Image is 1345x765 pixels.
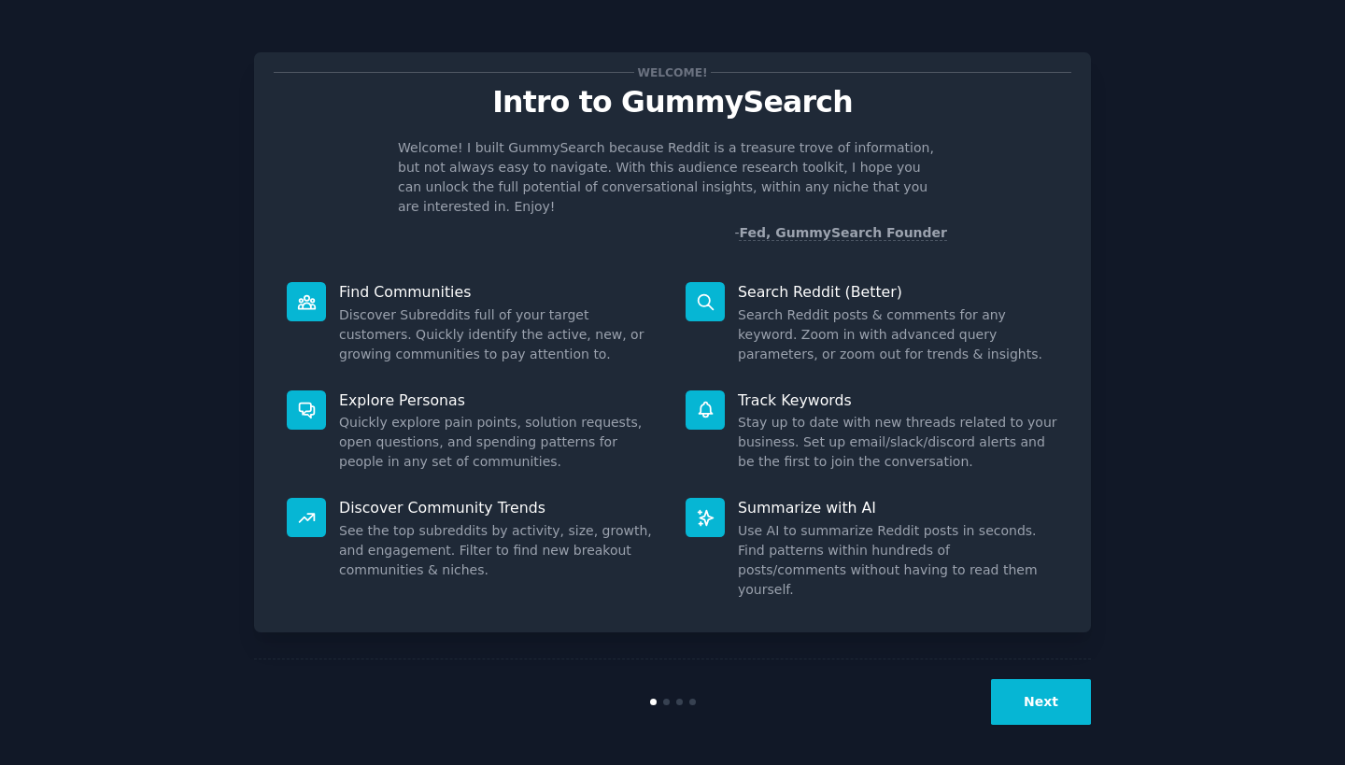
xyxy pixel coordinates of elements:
dd: Search Reddit posts & comments for any keyword. Zoom in with advanced query parameters, or zoom o... [738,305,1058,364]
dd: Stay up to date with new threads related to your business. Set up email/slack/discord alerts and ... [738,413,1058,472]
div: - [734,223,947,243]
p: Explore Personas [339,390,659,410]
dd: Quickly explore pain points, solution requests, open questions, and spending patterns for people ... [339,413,659,472]
p: Track Keywords [738,390,1058,410]
dd: Use AI to summarize Reddit posts in seconds. Find patterns within hundreds of posts/comments with... [738,521,1058,600]
p: Search Reddit (Better) [738,282,1058,302]
p: Welcome! I built GummySearch because Reddit is a treasure trove of information, but not always ea... [398,138,947,217]
p: Discover Community Trends [339,498,659,517]
dd: Discover Subreddits full of your target customers. Quickly identify the active, new, or growing c... [339,305,659,364]
p: Intro to GummySearch [274,86,1071,119]
dd: See the top subreddits by activity, size, growth, and engagement. Filter to find new breakout com... [339,521,659,580]
span: Welcome! [634,63,711,82]
button: Next [991,679,1091,725]
p: Summarize with AI [738,498,1058,517]
a: Fed, GummySearch Founder [739,225,947,241]
p: Find Communities [339,282,659,302]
